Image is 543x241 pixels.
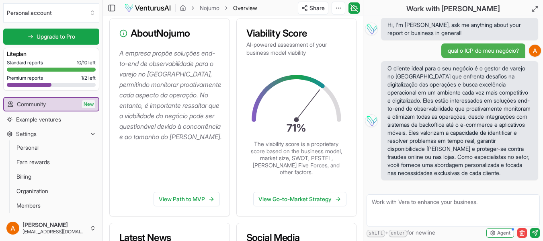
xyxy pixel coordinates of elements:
[81,75,96,81] span: 1 / 2 left
[16,173,31,181] span: Billing
[387,64,532,177] span: O cliente ideal para o seu negócio é o gestor de varejo no [GEOGRAPHIC_DATA] que enfrenta desafio...
[16,158,50,166] span: Earn rewards
[389,230,407,237] kbd: enter
[448,47,519,55] span: qual o ICP do meu negócio?
[4,98,98,111] a: CommunityNew
[16,115,61,124] span: Example ventures
[16,202,41,210] span: Members
[23,229,86,235] span: [EMAIL_ADDRESS][DOMAIN_NAME]
[387,21,532,37] span: Hi, I'm [PERSON_NAME], ask me anything about your report or business in general!
[180,4,257,12] nav: breadcrumb
[365,23,378,35] img: Vera
[529,45,541,57] img: ACg8ocLo2YqbDyXwm31vU8l9U9iwBTV5Gdb82VirKzt35Ha_vjr6Qg=s96-c
[16,187,48,195] span: Organization
[37,33,75,41] span: Upgrade to Pro
[119,29,220,38] h3: About Nojumo
[3,128,99,140] button: Settings
[250,140,344,176] p: The viability score is a proprietary score based on the business model, market size, SWOT, PESTEL...
[253,192,346,206] a: View Go-to-Market Strategy
[82,100,95,108] span: New
[3,113,99,126] a: Example ventures
[200,4,219,12] a: Nojumo
[298,2,328,14] button: Share
[3,3,99,23] button: Select an organization
[233,4,257,12] span: Overview
[246,41,347,57] p: AI-powered assessment of your business model viability
[406,3,500,14] h2: Work with [PERSON_NAME]
[367,229,435,237] span: + for newline
[365,114,378,127] img: Vera
[77,60,96,66] span: 10 / 10 left
[17,100,46,108] span: Community
[7,60,43,66] span: Standard reports
[154,192,220,206] a: View Path to MVP
[7,75,43,81] span: Premium reports
[3,218,99,238] button: [PERSON_NAME][EMAIL_ADDRESS][DOMAIN_NAME]
[16,144,39,152] span: Personal
[13,170,90,183] a: Billing
[367,230,385,237] kbd: shift
[3,214,99,227] a: Help
[7,50,96,58] h3: Lite plan
[119,48,223,142] p: A empresa propõe soluções end-to-end de observabilidade para o varejo no [GEOGRAPHIC_DATA], permi...
[16,130,37,138] span: Settings
[246,29,347,38] h3: Viability Score
[13,199,90,212] a: Members
[13,156,90,169] a: Earn rewards
[309,4,325,12] span: Share
[497,230,510,236] span: Agent
[23,221,86,229] span: [PERSON_NAME]
[287,122,306,134] text: 71 %
[486,228,514,238] button: Agent
[13,185,90,198] a: Organization
[6,222,19,235] img: ACg8ocLo2YqbDyXwm31vU8l9U9iwBTV5Gdb82VirKzt35Ha_vjr6Qg=s96-c
[13,141,90,154] a: Personal
[3,29,99,45] a: Upgrade to Pro
[124,3,171,13] img: logo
